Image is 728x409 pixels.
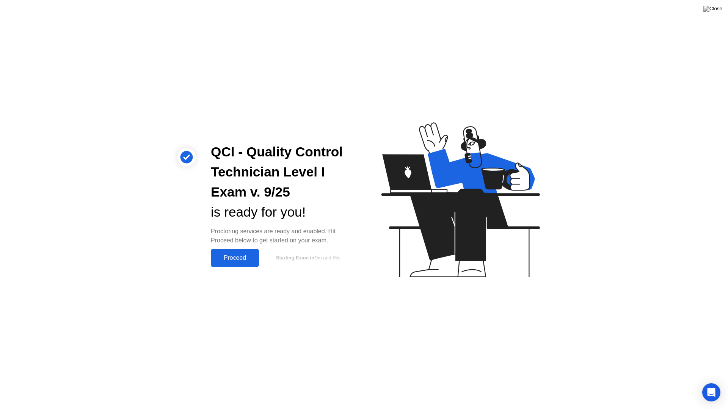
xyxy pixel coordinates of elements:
div: is ready for you! [211,202,352,222]
img: Close [703,6,722,12]
div: Proceed [213,254,257,261]
div: Open Intercom Messenger [702,383,720,401]
button: Proceed [211,249,259,267]
button: Starting Exam in9m and 55s [263,251,352,265]
div: Proctoring services are ready and enabled. Hit Proceed below to get started on your exam. [211,227,352,245]
span: 9m and 55s [315,255,340,261]
div: QCI - Quality Control Technician Level I Exam v. 9/25 [211,142,352,202]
